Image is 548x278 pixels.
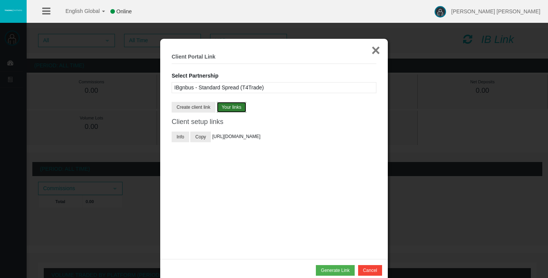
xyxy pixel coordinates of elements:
div: IBgnbus - Standard Spread (T4Trade) [172,82,376,93]
img: user-image [435,6,446,17]
button: Cancel [358,265,382,276]
img: logo.svg [4,9,23,12]
span: [PERSON_NAME] [PERSON_NAME] [451,8,540,14]
button: Generate Link [316,265,354,276]
button: Copy [190,132,211,142]
span: [URL][DOMAIN_NAME] [212,134,261,139]
span: English Global [56,8,100,14]
button: Info [172,132,189,142]
button: Create client link [172,102,215,113]
label: Select Partnership [172,71,218,80]
h4: Client setup links [172,118,376,126]
b: Client Portal Link [172,54,215,60]
button: Your links [217,102,247,113]
button: × [371,43,380,58]
span: Online [116,8,132,14]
